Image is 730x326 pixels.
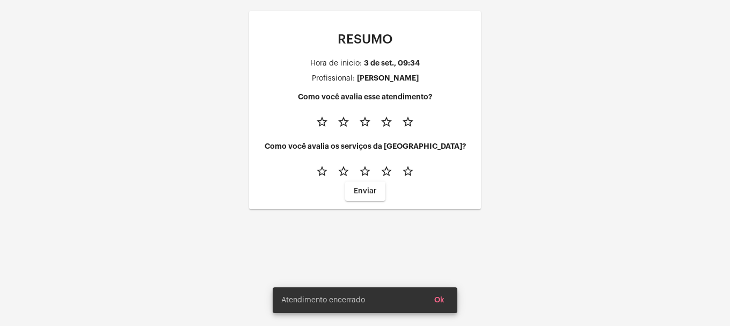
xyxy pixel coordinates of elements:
[258,93,472,101] h4: Como você avalia esse atendimento?
[316,115,328,128] mat-icon: star_border
[364,59,420,67] div: 3 de set., 09:34
[354,187,377,195] span: Enviar
[426,291,453,310] button: Ok
[310,60,362,68] div: Hora de inicio:
[359,115,371,128] mat-icon: star_border
[312,75,355,83] div: Profissional:
[380,115,393,128] mat-icon: star_border
[401,165,414,178] mat-icon: star_border
[316,165,328,178] mat-icon: star_border
[337,165,350,178] mat-icon: star_border
[434,296,444,304] span: Ok
[380,165,393,178] mat-icon: star_border
[345,182,385,201] button: Enviar
[359,165,371,178] mat-icon: star_border
[337,115,350,128] mat-icon: star_border
[258,32,472,46] p: RESUMO
[357,74,419,82] div: [PERSON_NAME]
[281,295,365,306] span: Atendimento encerrado
[401,115,414,128] mat-icon: star_border
[258,142,472,150] h4: Como você avalia os serviços da [GEOGRAPHIC_DATA]?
